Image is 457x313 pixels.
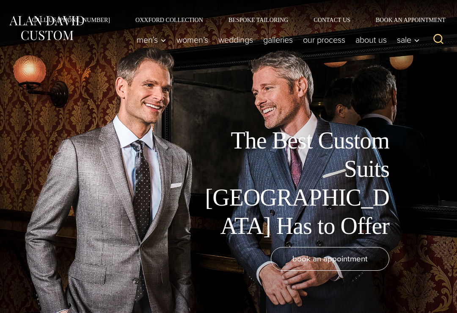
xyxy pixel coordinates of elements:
a: Contact Us [301,17,363,23]
a: Bespoke Tailoring [216,17,301,23]
a: weddings [213,31,258,48]
a: About Us [350,31,392,48]
a: Women’s [171,31,213,48]
a: Oxxford Collection [123,17,216,23]
span: book an appointment [292,253,368,265]
a: Call Us [PHONE_NUMBER] [19,17,123,23]
h1: The Best Custom Suits [GEOGRAPHIC_DATA] Has to Offer [199,126,389,240]
span: Sale [397,36,420,44]
img: Alan David Custom [8,14,85,42]
a: Our Process [298,31,350,48]
a: book an appointment [271,247,389,271]
a: Book an Appointment [363,17,449,23]
button: View Search Form [428,30,449,50]
span: Men’s [137,36,166,44]
a: Galleries [258,31,298,48]
nav: Secondary Navigation [19,17,449,23]
nav: Primary Navigation [132,31,424,48]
